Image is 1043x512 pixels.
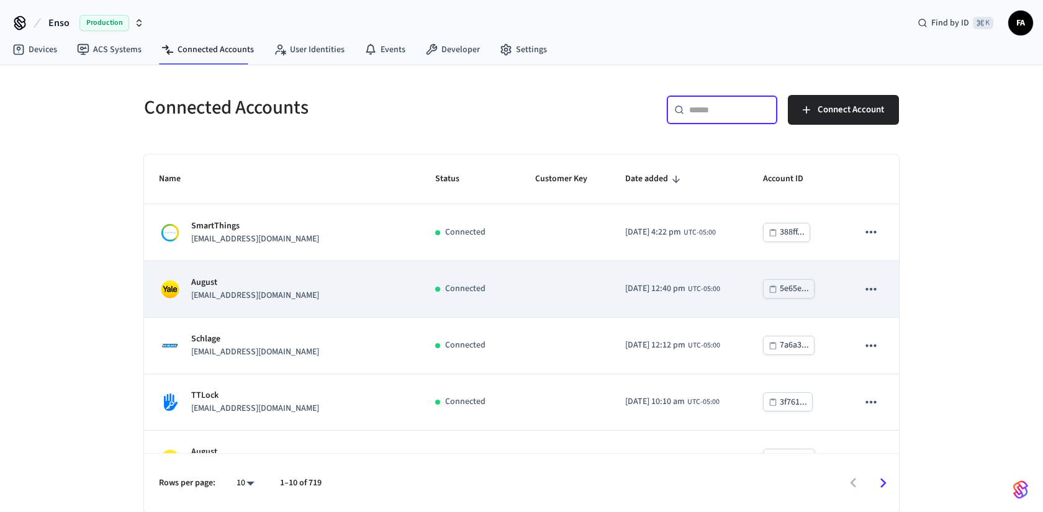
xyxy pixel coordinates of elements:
[159,477,215,490] p: Rows per page:
[415,38,490,61] a: Developer
[191,276,319,289] p: August
[625,339,720,352] div: America/Bogota
[780,451,810,467] div: 0e0ab...
[159,222,181,244] img: Smartthings Logo, Square
[763,279,815,299] button: 5e65e...
[520,155,610,204] th: Customer Key
[79,15,129,31] span: Production
[445,339,485,352] p: Connected
[625,452,720,465] div: America/Bogota
[191,446,319,459] p: August
[445,395,485,408] p: Connected
[280,477,322,490] p: 1–10 of 719
[625,226,716,239] div: America/Bogota
[763,336,815,355] button: 7a6a3...
[688,340,720,351] span: UTC-05:00
[973,17,993,29] span: ⌘ K
[780,225,805,240] div: 388ff...
[780,395,807,410] div: 3f761...
[625,282,720,295] div: America/Bogota
[684,227,716,238] span: UTC-05:00
[625,282,685,295] span: [DATE] 12:40 pm
[159,391,181,413] img: TTLock Logo, Square
[763,223,810,242] button: 388ff...
[818,102,884,118] span: Connect Account
[445,226,485,239] p: Connected
[264,38,354,61] a: User Identities
[1013,480,1028,500] img: SeamLogoGradient.69752ec5.svg
[763,449,815,468] button: 0e0ab...
[191,346,319,359] p: [EMAIL_ADDRESS][DOMAIN_NAME]
[625,395,720,408] div: America/Bogota
[2,38,67,61] a: Devices
[191,233,319,246] p: [EMAIL_ADDRESS][DOMAIN_NAME]
[445,452,485,465] p: Connected
[48,16,70,30] span: Enso
[780,281,809,297] div: 5e65e...
[191,389,319,402] p: TTLock
[159,335,181,357] img: Schlage Logo, Square
[159,278,181,300] img: Yale Logo, Square
[908,12,1003,34] div: Find by ID⌘ K
[191,333,319,346] p: Schlage
[625,169,684,189] span: Date added
[435,169,476,189] span: Status
[191,220,319,233] p: SmartThings
[445,282,485,295] p: Connected
[490,38,557,61] a: Settings
[931,17,969,29] span: Find by ID
[191,402,319,415] p: [EMAIL_ADDRESS][DOMAIN_NAME]
[230,474,260,492] div: 10
[688,284,720,295] span: UTC-05:00
[780,338,809,353] div: 7a6a3...
[869,469,898,498] button: Go to next page
[763,169,819,189] span: Account ID
[151,38,264,61] a: Connected Accounts
[625,339,685,352] span: [DATE] 12:12 pm
[1009,12,1032,34] span: FA
[144,95,514,120] h5: Connected Accounts
[191,289,319,302] p: [EMAIL_ADDRESS][DOMAIN_NAME]
[687,397,720,408] span: UTC-05:00
[67,38,151,61] a: ACS Systems
[354,38,415,61] a: Events
[763,392,813,411] button: 3f761...
[788,95,899,125] button: Connect Account
[159,447,181,470] img: Yale Logo, Square
[1008,11,1033,35] button: FA
[159,169,197,189] span: Name
[625,452,685,465] span: [DATE] 12:28 pm
[625,395,685,408] span: [DATE] 10:10 am
[625,226,681,239] span: [DATE] 4:22 pm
